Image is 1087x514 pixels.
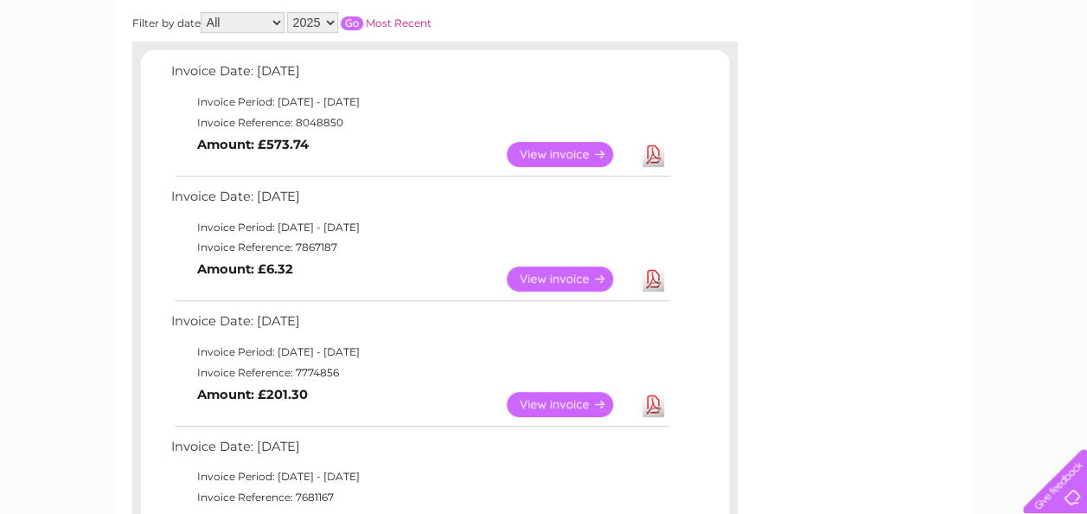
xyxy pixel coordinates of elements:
td: Invoice Reference: 8048850 [167,112,673,133]
td: Invoice Period: [DATE] - [DATE] [167,92,673,112]
a: 0333 014 3131 [761,9,880,30]
div: Filter by date [132,12,586,33]
td: Invoice Period: [DATE] - [DATE] [167,342,673,363]
td: Invoice Date: [DATE] [167,310,673,342]
td: Invoice Date: [DATE] [167,435,673,467]
td: Invoice Reference: 7681167 [167,487,673,508]
img: logo.png [38,45,126,98]
a: Download [643,142,664,167]
a: Telecoms [874,74,926,87]
td: Invoice Period: [DATE] - [DATE] [167,217,673,238]
b: Amount: £6.32 [197,261,293,277]
a: Water [783,74,815,87]
a: View [507,267,634,292]
a: Download [643,392,664,417]
a: View [507,392,634,417]
b: Amount: £201.30 [197,387,308,402]
div: Clear Business is a trading name of Verastar Limited (registered in [GEOGRAPHIC_DATA] No. 3667643... [136,10,953,84]
a: Download [643,267,664,292]
a: View [507,142,634,167]
td: Invoice Reference: 7774856 [167,363,673,383]
a: Energy [826,74,864,87]
b: Amount: £573.74 [197,137,309,152]
td: Invoice Date: [DATE] [167,60,673,92]
a: Blog [937,74,962,87]
td: Invoice Reference: 7867187 [167,237,673,258]
a: Most Recent [366,16,432,29]
a: Log out [1030,74,1071,87]
a: Contact [972,74,1014,87]
td: Invoice Date: [DATE] [167,185,673,217]
td: Invoice Period: [DATE] - [DATE] [167,466,673,487]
